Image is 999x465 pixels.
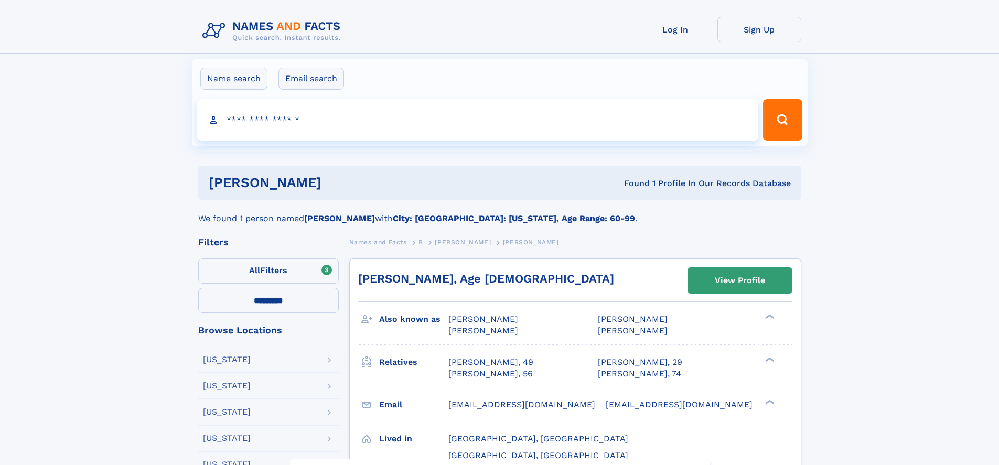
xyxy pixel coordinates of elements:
[435,235,491,248] a: [PERSON_NAME]
[598,368,681,380] a: [PERSON_NAME], 74
[448,434,628,444] span: [GEOGRAPHIC_DATA], [GEOGRAPHIC_DATA]
[762,313,775,320] div: ❯
[472,178,791,189] div: Found 1 Profile In Our Records Database
[198,17,349,45] img: Logo Names and Facts
[209,176,473,189] h1: [PERSON_NAME]
[418,235,423,248] a: B
[688,268,792,293] a: View Profile
[198,200,801,225] div: We found 1 person named with .
[379,353,448,371] h3: Relatives
[358,272,614,285] a: [PERSON_NAME], Age [DEMOGRAPHIC_DATA]
[393,213,635,223] b: City: [GEOGRAPHIC_DATA]: [US_STATE], Age Range: 60-99
[448,399,595,409] span: [EMAIL_ADDRESS][DOMAIN_NAME]
[763,99,802,141] button: Search Button
[203,408,251,416] div: [US_STATE]
[200,68,267,90] label: Name search
[715,268,765,293] div: View Profile
[198,237,339,247] div: Filters
[448,326,518,336] span: [PERSON_NAME]
[762,356,775,363] div: ❯
[249,265,260,275] span: All
[198,326,339,335] div: Browse Locations
[448,450,628,460] span: [GEOGRAPHIC_DATA], [GEOGRAPHIC_DATA]
[503,239,559,246] span: [PERSON_NAME]
[762,398,775,405] div: ❯
[379,396,448,414] h3: Email
[418,239,423,246] span: B
[304,213,375,223] b: [PERSON_NAME]
[278,68,344,90] label: Email search
[435,239,491,246] span: [PERSON_NAME]
[598,326,668,336] span: [PERSON_NAME]
[197,99,759,141] input: search input
[198,258,339,284] label: Filters
[448,368,533,380] a: [PERSON_NAME], 56
[717,17,801,42] a: Sign Up
[203,355,251,364] div: [US_STATE]
[448,314,518,324] span: [PERSON_NAME]
[606,399,753,409] span: [EMAIL_ADDRESS][DOMAIN_NAME]
[379,430,448,448] h3: Lived in
[203,382,251,390] div: [US_STATE]
[203,434,251,442] div: [US_STATE]
[598,314,668,324] span: [PERSON_NAME]
[379,310,448,328] h3: Also known as
[349,235,407,248] a: Names and Facts
[448,356,533,368] a: [PERSON_NAME], 49
[598,356,682,368] a: [PERSON_NAME], 29
[633,17,717,42] a: Log In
